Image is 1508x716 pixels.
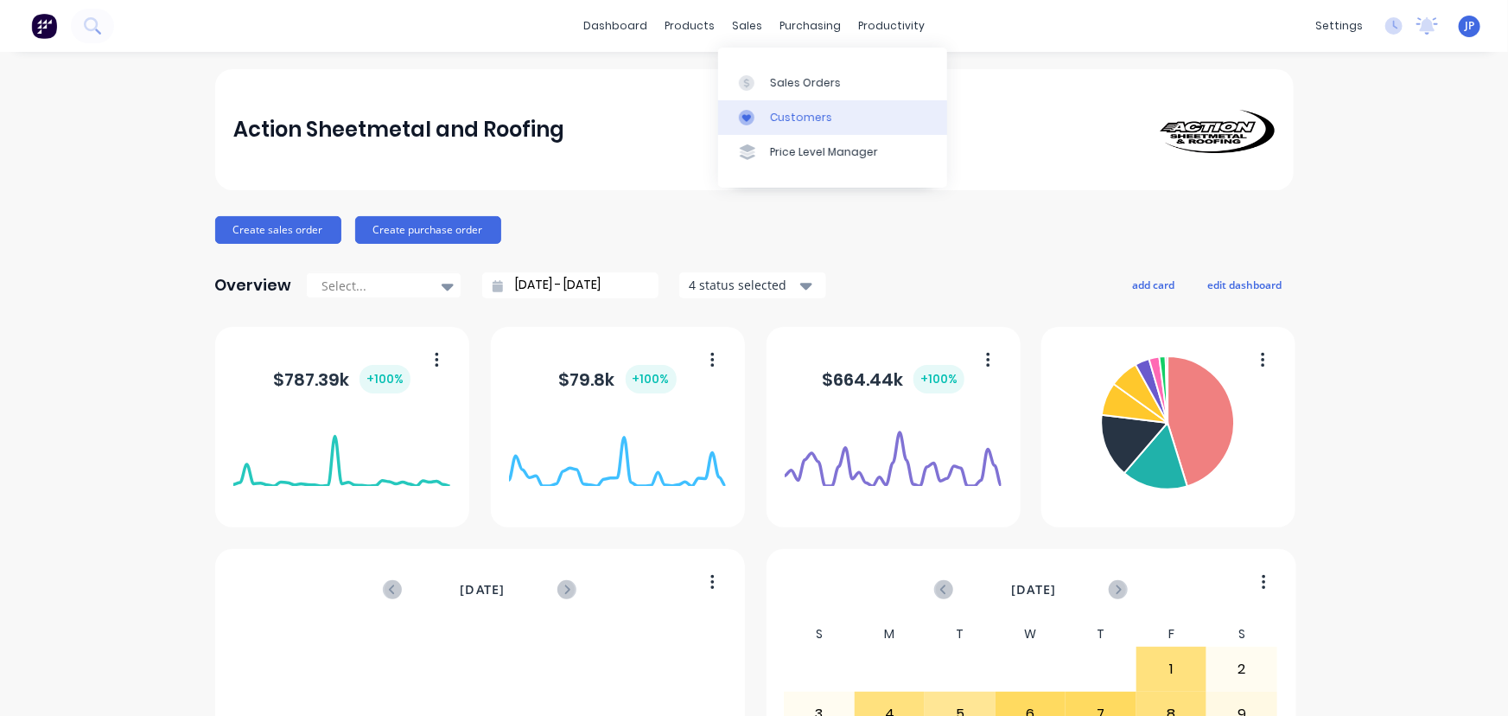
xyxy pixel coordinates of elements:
button: Create sales order [215,216,341,244]
div: $ 664.44k [822,365,964,393]
button: add card [1122,273,1187,296]
a: dashboard [575,13,656,39]
div: 1 [1137,648,1206,691]
a: Customers [718,100,947,135]
span: [DATE] [460,580,505,599]
button: Create purchase order [355,216,501,244]
div: + 100 % [360,365,410,393]
div: Price Level Manager [770,144,878,160]
div: sales [723,13,771,39]
div: 4 status selected [689,276,798,294]
div: T [1066,622,1136,647]
div: S [784,622,855,647]
div: S [1206,622,1277,647]
img: Factory [31,13,57,39]
span: JP [1465,18,1474,34]
a: Price Level Manager [718,135,947,169]
div: F [1136,622,1207,647]
div: W [996,622,1066,647]
img: Action Sheetmetal and Roofing [1154,106,1275,153]
div: productivity [849,13,933,39]
div: Action Sheetmetal and Roofing [233,112,564,147]
button: edit dashboard [1197,273,1294,296]
div: products [656,13,723,39]
div: 2 [1207,648,1276,691]
div: purchasing [771,13,849,39]
div: $ 79.8k [559,365,677,393]
div: Overview [215,268,292,303]
div: $ 787.39k [273,365,410,393]
span: [DATE] [1011,580,1056,599]
a: Sales Orders [718,65,947,99]
div: settings [1307,13,1371,39]
button: 4 status selected [679,272,826,298]
div: + 100 % [626,365,677,393]
div: Customers [770,110,832,125]
div: + 100 % [913,365,964,393]
div: Sales Orders [770,75,841,91]
div: M [855,622,926,647]
div: T [925,622,996,647]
